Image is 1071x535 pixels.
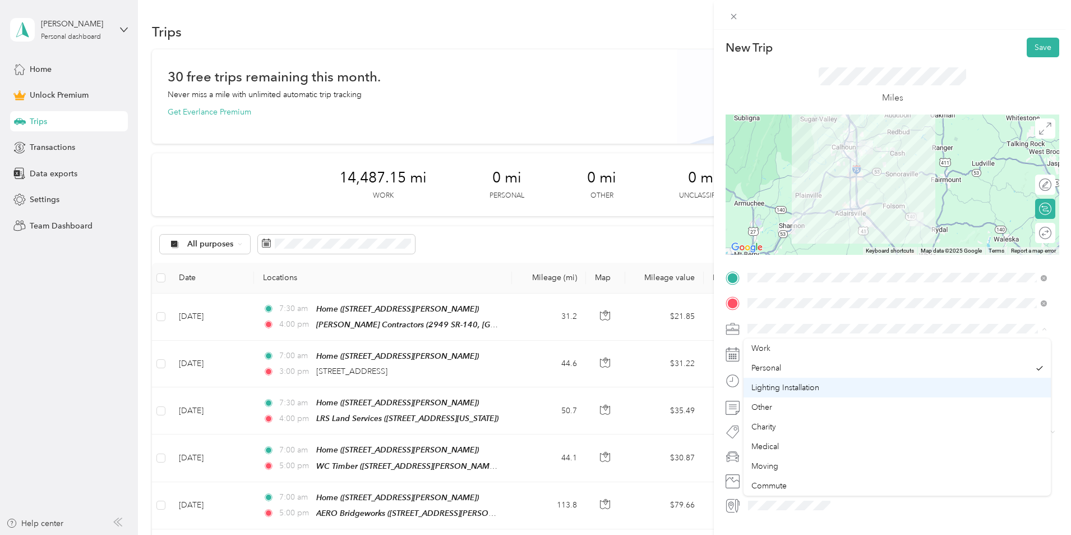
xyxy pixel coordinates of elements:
[726,40,773,56] p: New Trip
[751,383,819,392] span: Lighting Installation
[751,461,778,471] span: Moving
[751,363,781,373] span: Personal
[866,247,914,255] button: Keyboard shortcuts
[751,481,787,491] span: Commute
[751,422,776,432] span: Charity
[1027,38,1059,57] button: Save
[989,248,1004,254] a: Terms (opens in new tab)
[728,240,765,255] img: Google
[1011,248,1056,254] a: Report a map error
[751,344,770,353] span: Work
[751,442,779,451] span: Medical
[751,403,772,412] span: Other
[1008,472,1071,535] iframe: Everlance-gr Chat Button Frame
[921,248,982,254] span: Map data ©2025 Google
[882,91,903,105] p: Miles
[728,240,765,255] a: Open this area in Google Maps (opens a new window)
